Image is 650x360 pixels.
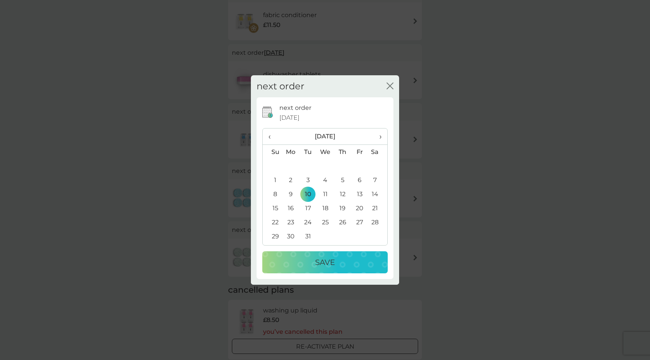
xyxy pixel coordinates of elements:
td: 10 [300,187,317,201]
th: [DATE] [282,128,368,145]
td: 17 [300,201,317,215]
button: Save [262,251,388,273]
td: 3 [300,173,317,187]
td: 27 [351,215,368,229]
td: 29 [263,229,282,243]
td: 19 [334,201,351,215]
td: 20 [351,201,368,215]
button: close [387,82,393,90]
td: 4 [317,173,334,187]
td: 18 [317,201,334,215]
td: 7 [368,173,387,187]
th: Sa [368,145,387,159]
p: next order [279,103,311,113]
th: Su [263,145,282,159]
td: 23 [282,215,300,229]
th: Tu [300,145,317,159]
th: We [317,145,334,159]
td: 5 [334,173,351,187]
td: 11 [317,187,334,201]
td: 6 [351,173,368,187]
td: 24 [300,215,317,229]
span: [DATE] [279,113,300,123]
td: 1 [263,173,282,187]
td: 9 [282,187,300,201]
p: Save [315,256,335,268]
td: 15 [263,201,282,215]
td: 12 [334,187,351,201]
td: 13 [351,187,368,201]
h2: next order [257,81,304,92]
span: ‹ [268,128,276,144]
td: 21 [368,201,387,215]
th: Fr [351,145,368,159]
td: 26 [334,215,351,229]
th: Mo [282,145,300,159]
td: 22 [263,215,282,229]
td: 16 [282,201,300,215]
td: 14 [368,187,387,201]
td: 31 [300,229,317,243]
td: 28 [368,215,387,229]
td: 8 [263,187,282,201]
td: 25 [317,215,334,229]
td: 2 [282,173,300,187]
td: 30 [282,229,300,243]
span: › [374,128,382,144]
th: Th [334,145,351,159]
